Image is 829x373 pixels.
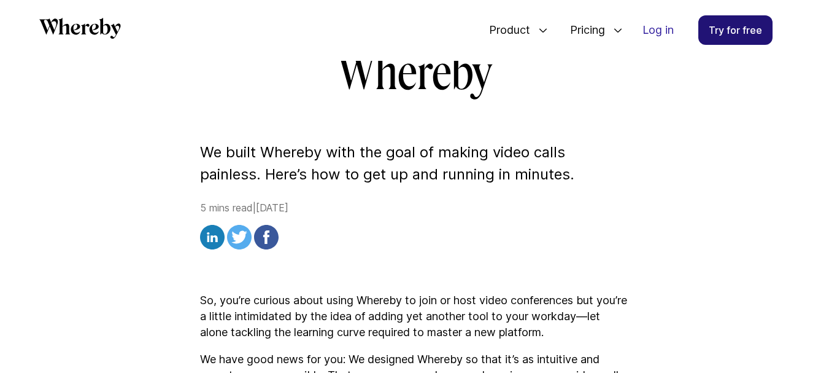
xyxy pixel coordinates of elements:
[254,225,279,249] img: facebook
[633,16,684,44] a: Log in
[200,293,630,340] p: So, you’re curious about using Whereby to join or host video conferences but you’re a little inti...
[200,141,630,186] p: We built Whereby with the goal of making video calls painless. Here’s how to get up and running i...
[558,10,608,50] span: Pricing
[200,200,630,253] div: 5 mins read | [DATE]
[227,225,252,249] img: twitter
[39,18,121,43] a: Whereby
[39,18,121,39] svg: Whereby
[200,225,225,249] img: linkedin
[477,10,533,50] span: Product
[698,15,773,45] a: Try for free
